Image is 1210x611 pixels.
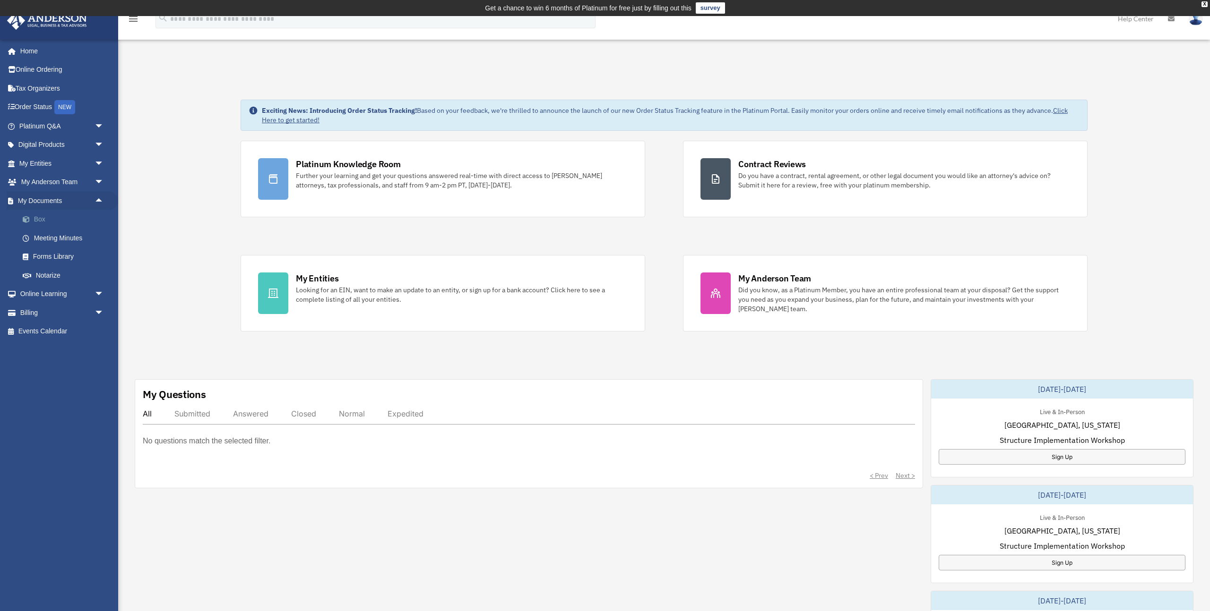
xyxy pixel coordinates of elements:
div: Do you have a contract, rental agreement, or other legal document you would like an attorney's ad... [738,171,1070,190]
img: User Pic [1189,12,1203,25]
div: Live & In-Person [1032,512,1092,522]
div: [DATE]-[DATE] [931,591,1193,610]
div: Contract Reviews [738,158,806,170]
a: Platinum Knowledge Room Further your learning and get your questions answered real-time with dire... [241,141,645,217]
div: close [1201,1,1208,7]
span: [GEOGRAPHIC_DATA], [US_STATE] [1004,525,1120,536]
a: Tax Organizers [7,79,118,98]
div: Based on your feedback, we're thrilled to announce the launch of our new Order Status Tracking fe... [262,106,1080,125]
i: menu [128,13,139,25]
span: Structure Implementation Workshop [1000,540,1125,552]
a: Forms Library [13,247,118,266]
img: Anderson Advisors Platinum Portal [4,11,90,30]
div: My Entities [296,272,338,284]
a: Sign Up [939,555,1185,570]
i: search [158,13,168,23]
div: Looking for an EIN, want to make an update to an entity, or sign up for a bank account? Click her... [296,285,628,304]
span: arrow_drop_down [95,136,113,155]
div: Platinum Knowledge Room [296,158,401,170]
span: arrow_drop_down [95,303,113,322]
div: Further your learning and get your questions answered real-time with direct access to [PERSON_NAM... [296,171,628,190]
span: arrow_drop_down [95,154,113,173]
a: Online Ordering [7,60,118,79]
span: arrow_drop_down [95,117,113,136]
a: My Entities Looking for an EIN, want to make an update to an entity, or sign up for a bank accoun... [241,255,645,331]
div: Live & In-Person [1032,406,1092,416]
div: All [143,409,152,418]
a: My Documentsarrow_drop_up [7,191,118,210]
a: Notarize [13,266,118,285]
a: menu [128,17,139,25]
a: Contract Reviews Do you have a contract, rental agreement, or other legal document you would like... [683,141,1088,217]
div: Get a chance to win 6 months of Platinum for free just by filling out this [485,2,691,14]
strong: Exciting News: Introducing Order Status Tracking! [262,106,417,115]
a: Home [7,42,113,60]
div: Normal [339,409,365,418]
span: arrow_drop_up [95,191,113,211]
div: Expedited [388,409,423,418]
a: My Anderson Team Did you know, as a Platinum Member, you have an entire professional team at your... [683,255,1088,331]
div: Did you know, as a Platinum Member, you have an entire professional team at your disposal? Get th... [738,285,1070,314]
a: Order StatusNEW [7,98,118,117]
span: Structure Implementation Workshop [1000,434,1125,446]
a: Events Calendar [7,322,118,341]
a: Click Here to get started! [262,106,1068,124]
a: My Anderson Teamarrow_drop_down [7,173,118,192]
div: My Anderson Team [738,272,811,284]
div: Answered [233,409,268,418]
div: [DATE]-[DATE] [931,485,1193,504]
a: My Entitiesarrow_drop_down [7,154,118,173]
a: Platinum Q&Aarrow_drop_down [7,117,118,136]
a: Box [13,210,118,229]
div: My Questions [143,387,206,401]
span: arrow_drop_down [95,173,113,192]
a: Online Learningarrow_drop_down [7,285,118,304]
div: [DATE]-[DATE] [931,380,1193,399]
div: NEW [54,100,75,114]
span: arrow_drop_down [95,285,113,304]
div: Submitted [174,409,210,418]
a: Sign Up [939,449,1185,465]
a: Digital Productsarrow_drop_down [7,136,118,154]
p: No questions match the selected filter. [143,434,270,448]
a: Meeting Minutes [13,229,118,247]
a: survey [696,2,725,14]
div: Closed [291,409,316,418]
a: Billingarrow_drop_down [7,303,118,322]
span: [GEOGRAPHIC_DATA], [US_STATE] [1004,419,1120,431]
